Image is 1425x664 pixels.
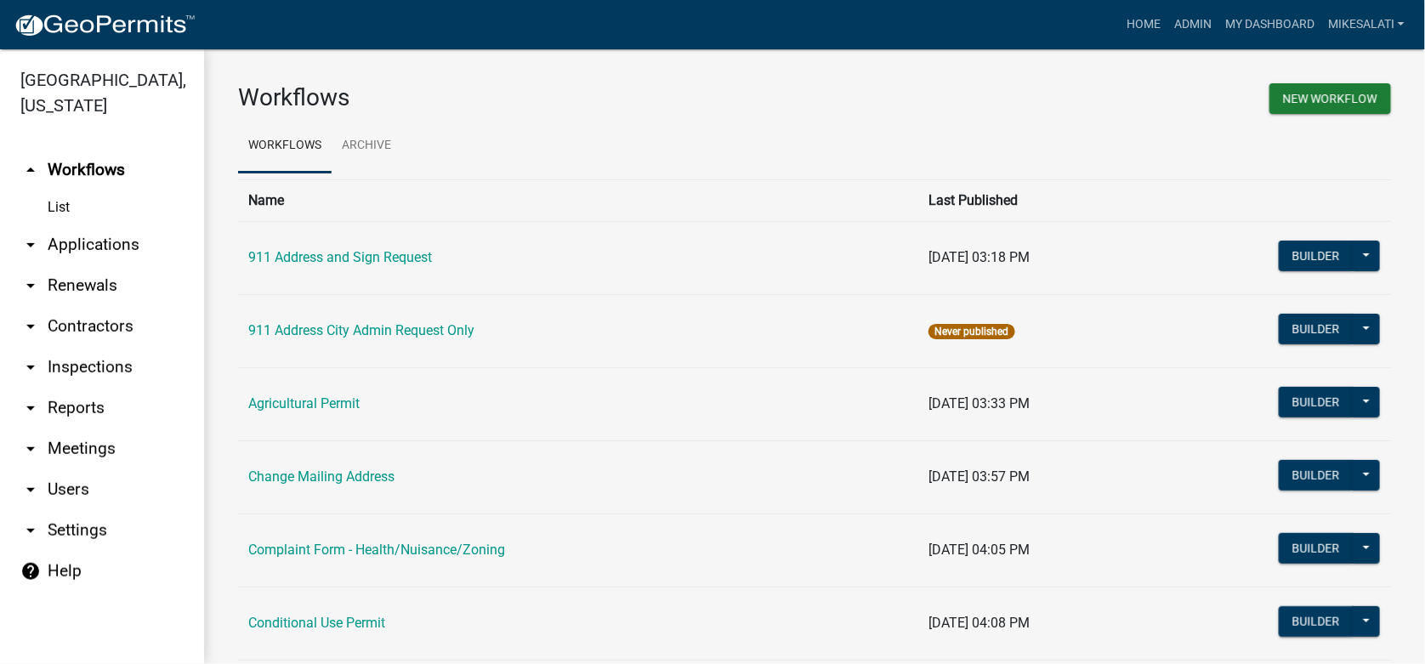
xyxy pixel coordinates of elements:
span: [DATE] 04:08 PM [928,615,1030,631]
i: arrow_drop_down [20,439,41,459]
i: arrow_drop_down [20,235,41,255]
i: arrow_drop_down [20,275,41,296]
a: Home [1120,9,1167,41]
button: Builder [1279,387,1354,417]
i: arrow_drop_down [20,357,41,377]
i: arrow_drop_up [20,160,41,180]
a: MikeSalati [1321,9,1411,41]
a: Archive [332,119,401,173]
a: Admin [1167,9,1218,41]
a: Change Mailing Address [248,468,395,485]
span: [DATE] 03:57 PM [928,468,1030,485]
span: Never published [928,324,1014,339]
button: Builder [1279,314,1354,344]
button: Builder [1279,241,1354,271]
a: Complaint Form - Health/Nuisance/Zoning [248,542,505,558]
a: My Dashboard [1218,9,1321,41]
button: Builder [1279,606,1354,637]
a: 911 Address and Sign Request [248,249,432,265]
button: New Workflow [1269,83,1391,114]
button: Builder [1279,533,1354,564]
th: Last Published [918,179,1153,221]
th: Name [238,179,918,221]
a: Agricultural Permit [248,395,360,411]
a: Workflows [238,119,332,173]
i: help [20,561,41,582]
a: 911 Address City Admin Request Only [248,322,474,338]
button: Builder [1279,460,1354,491]
a: Conditional Use Permit [248,615,385,631]
span: [DATE] 04:05 PM [928,542,1030,558]
span: [DATE] 03:33 PM [928,395,1030,411]
i: arrow_drop_down [20,316,41,337]
i: arrow_drop_down [20,480,41,500]
span: [DATE] 03:18 PM [928,249,1030,265]
i: arrow_drop_down [20,398,41,418]
h3: Workflows [238,83,802,112]
i: arrow_drop_down [20,520,41,541]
